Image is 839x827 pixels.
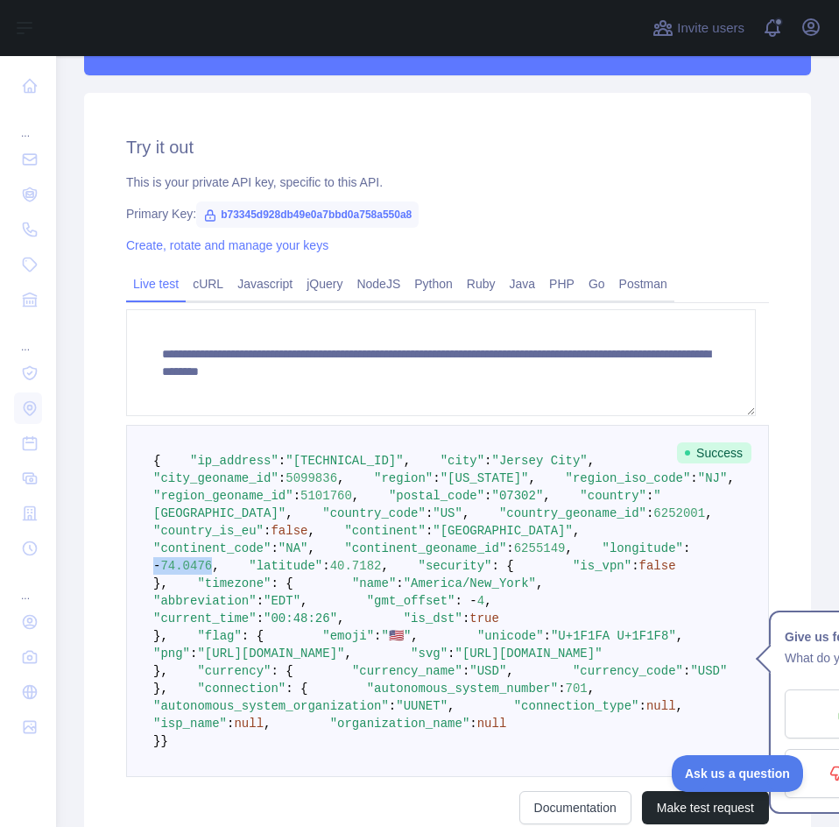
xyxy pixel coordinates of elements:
[307,524,314,538] span: ,
[653,506,705,520] span: 6252001
[418,559,491,573] span: "security"
[190,647,197,661] span: :
[426,524,433,538] span: :
[649,14,748,42] button: Invite users
[441,454,484,468] span: "city"
[514,541,566,555] span: 6255149
[698,471,728,485] span: "NJ"
[499,506,646,520] span: "country_geoname_id"
[271,524,307,538] span: false
[352,489,359,503] span: ,
[433,506,462,520] span: "US"
[582,270,612,298] a: Go
[14,568,42,603] div: ...
[573,664,683,678] span: "currency_code"
[286,506,293,520] span: ,
[389,489,484,503] span: "postal_code"
[153,629,168,643] span: },
[367,594,455,608] span: "gmt_offset"
[352,664,462,678] span: "currency_name"
[126,205,769,223] div: Primary Key:
[551,629,676,643] span: "U+1F1FA U+1F1F8"
[492,559,514,573] span: : {
[197,576,271,590] span: "timezone"
[186,270,230,298] a: cURL
[683,664,690,678] span: :
[286,682,307,696] span: : {
[264,524,271,538] span: :
[580,489,646,503] span: "country"
[300,594,307,608] span: ,
[337,471,344,485] span: ,
[612,270,674,298] a: Postman
[514,699,639,713] span: "connection_type"
[330,559,382,573] span: 40.7182
[462,664,469,678] span: :
[676,699,683,713] span: ,
[153,611,257,626] span: "current_time"
[212,559,219,573] span: ,
[349,270,407,298] a: NodeJS
[411,629,418,643] span: ,
[153,664,168,678] span: },
[197,682,286,696] span: "connection"
[271,664,293,678] span: : {
[542,270,582,298] a: PHP
[519,791,631,824] a: Documentation
[462,611,469,626] span: :
[544,629,551,643] span: :
[234,717,264,731] span: null
[477,717,507,731] span: null
[264,611,337,626] span: "00:48:26"
[727,471,734,485] span: ,
[330,717,470,731] span: "organization_name"
[257,611,264,626] span: :
[153,699,389,713] span: "autonomous_system_organization"
[382,629,412,643] span: "🇺🇸"
[278,541,308,555] span: "NA"
[639,699,646,713] span: :
[322,559,329,573] span: :
[588,682,595,696] span: ,
[271,541,278,555] span: :
[433,471,440,485] span: :
[506,664,513,678] span: ,
[588,454,595,468] span: ,
[573,524,580,538] span: ,
[492,454,588,468] span: "Jersey City"
[573,559,631,573] span: "is_vpn"
[404,454,411,468] span: ,
[690,664,727,678] span: "USD"
[484,489,491,503] span: :
[153,524,264,538] span: "country_is_eu"
[153,489,293,503] span: "region_geoname_id"
[566,682,588,696] span: 701
[160,734,167,748] span: }
[337,611,344,626] span: ,
[126,135,769,159] h2: Try it out
[293,489,300,503] span: :
[484,454,491,468] span: :
[672,755,804,792] iframe: Toggle Customer Support
[153,647,190,661] span: "png"
[484,594,491,608] span: ,
[286,471,337,485] span: 5099836
[153,576,168,590] span: },
[492,489,544,503] span: "07302"
[278,454,286,468] span: :
[322,629,374,643] span: "emoji"
[411,647,448,661] span: "svg"
[396,699,448,713] span: "UUNET"
[503,270,543,298] a: Java
[197,629,241,643] span: "flag"
[196,201,419,228] span: b73345d928db49e0a7bbd0a758a550a8
[536,576,543,590] span: ,
[264,594,300,608] span: "EDT"
[469,664,506,678] span: "USD"
[469,717,476,731] span: :
[407,270,460,298] a: Python
[506,541,513,555] span: :
[455,594,477,608] span: : -
[367,682,558,696] span: "autonomous_system_number"
[249,559,322,573] span: "latitude"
